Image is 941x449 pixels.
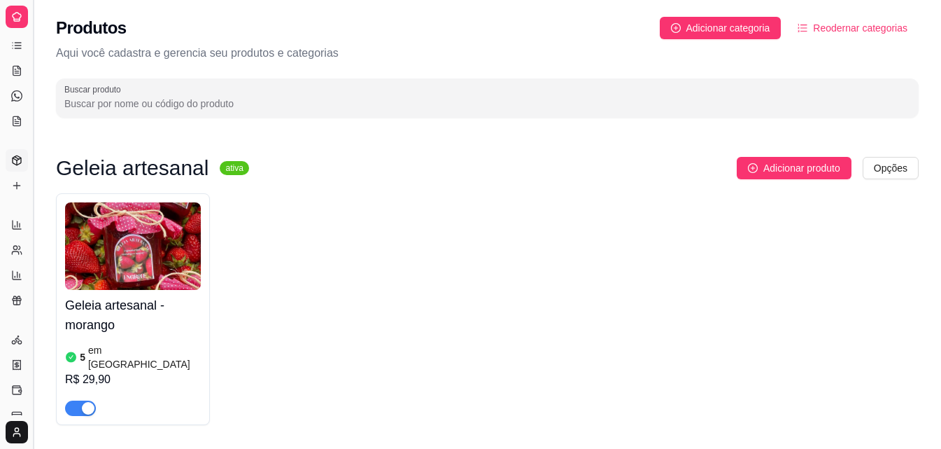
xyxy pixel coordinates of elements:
input: Buscar produto [64,97,910,111]
button: Adicionar categoria [660,17,781,39]
sup: ativa [220,161,248,175]
div: R$ 29,90 [65,371,201,388]
button: Reodernar categorias [786,17,919,39]
article: em [GEOGRAPHIC_DATA] [88,343,201,371]
label: Buscar produto [64,83,126,95]
span: plus-circle [671,23,681,33]
h3: Geleia artesanal [56,160,208,177]
button: Adicionar produto [737,157,851,179]
img: product-image [65,202,201,290]
span: Adicionar categoria [686,20,770,36]
h4: Geleia artesanal - morango [65,296,201,335]
span: Opções [874,160,907,176]
span: ordered-list [798,23,807,33]
span: Adicionar produto [763,160,840,176]
p: Aqui você cadastra e gerencia seu produtos e categorias [56,45,919,62]
span: plus-circle [748,163,758,173]
span: Reodernar categorias [813,20,907,36]
article: 5 [80,350,85,364]
button: Opções [863,157,919,179]
h2: Produtos [56,17,127,39]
